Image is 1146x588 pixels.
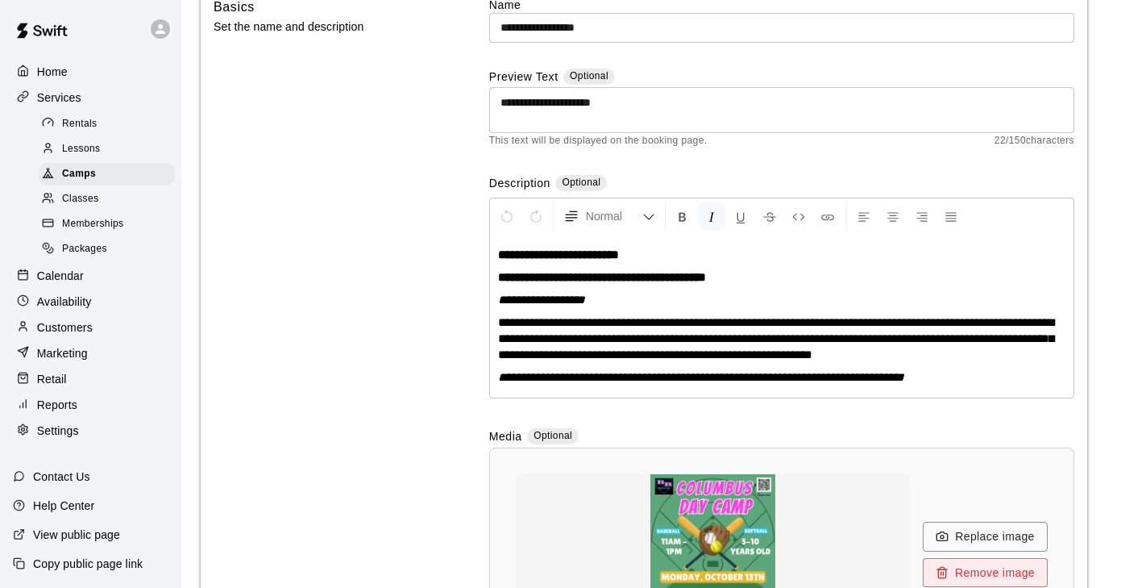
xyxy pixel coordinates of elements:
[39,162,181,187] a: Camps
[39,213,175,236] div: Memberships
[570,70,608,81] span: Optional
[669,202,696,231] button: Format Bold
[39,163,175,186] div: Camps
[923,558,1048,588] button: Remove image
[62,216,123,232] span: Memberships
[39,113,175,136] div: Rentals
[37,397,77,413] p: Reports
[994,133,1074,149] span: 22 / 150 characters
[62,141,101,157] span: Lessons
[534,430,572,441] span: Optional
[33,527,120,543] p: View public page
[850,202,878,231] button: Left Align
[37,319,93,336] p: Customers
[586,208,642,224] span: Normal
[39,238,175,261] div: Packages
[814,202,841,231] button: Insert Link
[37,371,67,387] p: Retail
[33,498,94,514] p: Help Center
[489,133,708,149] span: This text will be displayed on the booking page.
[908,202,936,231] button: Right Align
[522,202,550,231] button: Redo
[39,187,181,212] a: Classes
[879,202,907,231] button: Center Align
[489,428,522,447] label: Media
[493,202,521,231] button: Undo
[13,341,168,365] a: Marketing
[13,315,168,340] a: Customers
[785,202,812,231] button: Insert Code
[37,64,68,80] p: Home
[39,111,181,136] a: Rentals
[39,212,181,237] a: Memberships
[37,268,84,284] p: Calendar
[33,469,90,485] p: Contact Us
[698,202,725,231] button: Format Italics
[39,237,181,262] a: Packages
[13,60,168,84] a: Home
[13,290,168,314] a: Availability
[39,188,175,211] div: Classes
[13,85,168,110] a: Services
[39,138,175,161] div: Lessons
[62,116,98,132] span: Rentals
[37,90,81,106] p: Services
[13,419,168,443] a: Settings
[557,202,662,231] button: Formatting Options
[562,177,600,188] span: Optional
[37,294,92,310] p: Availability
[62,241,107,257] span: Packages
[214,17,438,37] p: Set the name and description
[33,556,143,572] p: Copy public page link
[489,69,558,87] label: Preview Text
[13,367,168,391] a: Retail
[37,345,88,361] p: Marketing
[937,202,965,231] button: Justify Align
[756,202,783,231] button: Format Strikethrough
[37,423,79,439] p: Settings
[62,191,98,207] span: Classes
[727,202,754,231] button: Format Underline
[39,136,181,161] a: Lessons
[62,166,96,182] span: Camps
[923,522,1048,552] button: Replace image
[13,393,168,417] a: Reports
[13,264,168,288] a: Calendar
[489,175,550,194] label: Description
